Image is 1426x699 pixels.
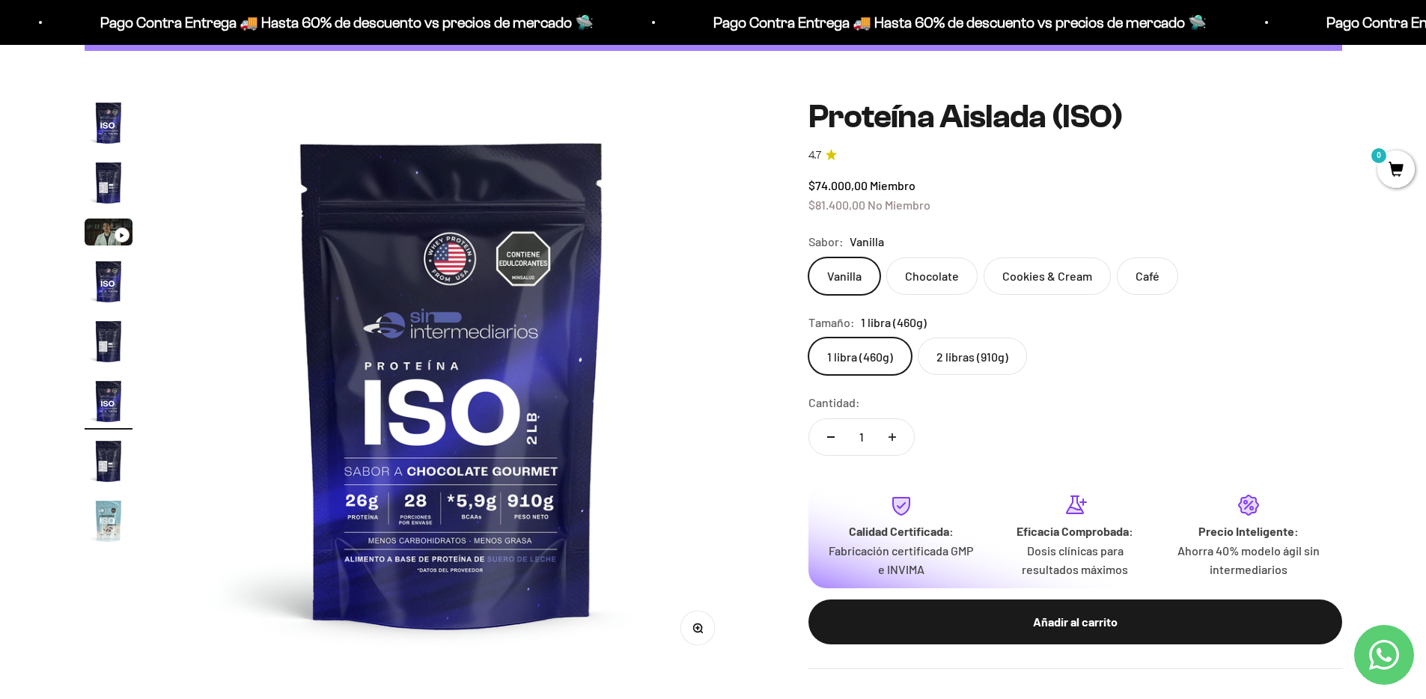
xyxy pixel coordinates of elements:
legend: Tamaño: [808,313,855,332]
button: Ir al artículo 5 [85,317,132,370]
img: Proteína Aislada (ISO) [85,437,132,485]
button: Ir al artículo 7 [85,437,132,489]
button: Ir al artículo 6 [85,377,132,430]
span: $74.000,00 [808,178,868,192]
button: Ir al artículo 3 [85,219,132,250]
p: Pago Contra Entrega 🚚 Hasta 60% de descuento vs precios de mercado 🛸 [678,10,1171,34]
img: Proteína Aislada (ISO) [85,377,132,425]
strong: Eficacia Comprobada: [1017,524,1133,538]
button: Añadir al carrito [808,599,1342,644]
p: Dosis clínicas para resultados máximos [1000,541,1150,579]
img: Proteína Aislada (ISO) [85,257,132,305]
div: Añadir al carrito [838,612,1312,632]
strong: Calidad Certificada: [849,524,954,538]
img: Proteína Aislada (ISO) [85,497,132,545]
span: No Miembro [868,198,930,212]
img: Proteína Aislada (ISO) [85,159,132,207]
img: Proteína Aislada (ISO) [85,317,132,365]
legend: Sabor: [808,232,844,251]
span: 1 libra (460g) [861,313,927,332]
a: 4.74.7 de 5.0 estrellas [808,147,1342,164]
p: Fabricación certificada GMP e INVIMA [826,541,976,579]
mark: 0 [1370,147,1388,165]
button: Aumentar cantidad [871,419,914,455]
strong: Precio Inteligente: [1198,524,1299,538]
button: Ir al artículo 1 [85,99,132,151]
button: Ir al artículo 2 [85,159,132,211]
p: Pago Contra Entrega 🚚 Hasta 60% de descuento vs precios de mercado 🛸 [65,10,558,34]
button: Ir al artículo 8 [85,497,132,549]
span: $81.400,00 [808,198,865,212]
span: Vanilla [850,232,884,251]
label: Cantidad: [808,393,860,412]
button: Reducir cantidad [809,419,853,455]
button: Ir al artículo 4 [85,257,132,310]
img: Proteína Aislada (ISO) [85,99,132,147]
span: Miembro [870,178,915,192]
a: 0 [1377,162,1415,179]
h1: Proteína Aislada (ISO) [808,99,1342,135]
img: Proteína Aislada (ISO) [168,99,736,667]
p: Ahorra 40% modelo ágil sin intermediarios [1174,541,1323,579]
span: 4.7 [808,147,821,164]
